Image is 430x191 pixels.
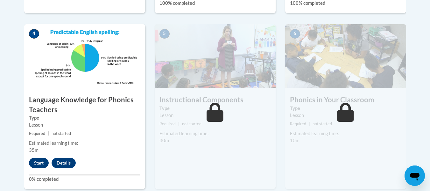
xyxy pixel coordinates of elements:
img: Course Image [24,24,145,88]
h3: Phonics in Your Classroom [285,95,406,105]
label: Type [29,114,140,121]
div: Estimated learning time: [290,130,401,137]
span: Required [290,121,306,126]
span: Required [29,131,45,136]
span: 10m [290,138,300,143]
label: Type [290,105,401,112]
button: Start [29,158,49,168]
span: 5 [159,29,170,39]
span: Required [159,121,176,126]
span: not started [52,131,71,136]
span: | [309,121,310,126]
span: 6 [290,29,300,39]
span: | [178,121,180,126]
img: Course Image [285,24,406,88]
button: Details [52,158,76,168]
iframe: Button to launch messaging window [405,165,425,186]
div: Lesson [290,112,401,119]
span: | [48,131,49,136]
div: Lesson [29,121,140,129]
div: Lesson [159,112,271,119]
img: Course Image [155,24,276,88]
span: not started [182,121,201,126]
span: not started [313,121,332,126]
label: Type [159,105,271,112]
span: 35m [29,147,39,153]
label: 0% completed [29,176,140,183]
div: Estimated learning time: [159,130,271,137]
h3: Instructional Components [155,95,276,105]
span: 4 [29,29,39,39]
h3: Language Knowledge for Phonics Teachers [24,95,145,115]
span: 30m [159,138,169,143]
div: Estimated learning time: [29,140,140,147]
